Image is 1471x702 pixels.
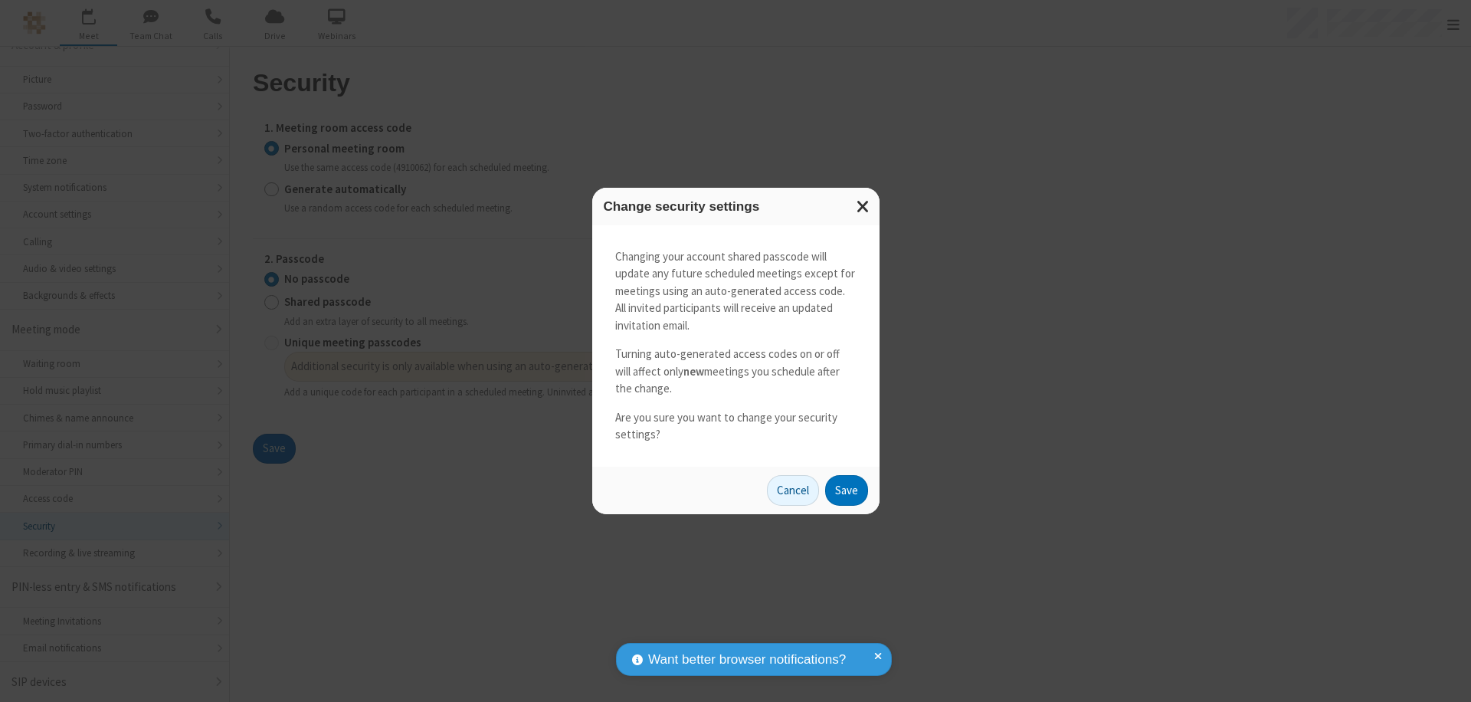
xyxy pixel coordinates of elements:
span: Want better browser notifications? [648,650,846,670]
button: Close modal [847,188,880,225]
p: Changing your account shared passcode will update any future scheduled meetings except for meetin... [615,248,857,335]
p: Turning auto-generated access codes on or off will affect only meetings you schedule after the ch... [615,346,857,398]
h3: Change security settings [604,199,868,214]
strong: new [683,364,704,379]
button: Save [825,475,868,506]
button: Cancel [767,475,819,506]
p: Are you sure you want to change your security settings? [615,409,857,444]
